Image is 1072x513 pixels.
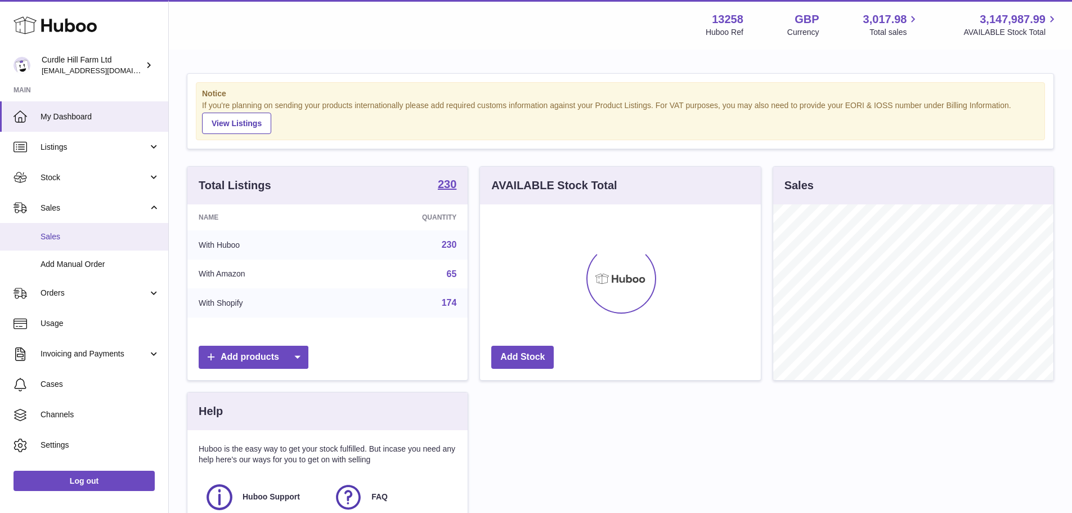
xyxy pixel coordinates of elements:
[41,142,148,153] span: Listings
[41,440,160,450] span: Settings
[187,260,341,289] td: With Amazon
[199,444,456,465] p: Huboo is the easy way to get your stock fulfilled. But incase you need any help here's our ways f...
[869,27,920,38] span: Total sales
[41,379,160,390] span: Cases
[41,111,160,122] span: My Dashboard
[41,203,148,213] span: Sales
[442,298,457,307] a: 174
[202,88,1039,99] strong: Notice
[14,471,155,491] a: Log out
[42,55,143,76] div: Curdle Hill Farm Ltd
[41,288,148,298] span: Orders
[41,231,160,242] span: Sales
[447,269,457,279] a: 65
[438,179,456,190] strong: 230
[442,240,457,249] a: 230
[795,12,819,27] strong: GBP
[784,178,814,193] h3: Sales
[491,178,617,193] h3: AVAILABLE Stock Total
[341,204,468,230] th: Quantity
[712,12,743,27] strong: 13258
[204,482,322,512] a: Huboo Support
[963,27,1058,38] span: AVAILABLE Stock Total
[187,230,341,260] td: With Huboo
[187,204,341,230] th: Name
[333,482,451,512] a: FAQ
[41,409,160,420] span: Channels
[187,288,341,318] td: With Shopify
[41,172,148,183] span: Stock
[863,12,920,38] a: 3,017.98 Total sales
[199,404,223,419] h3: Help
[199,178,271,193] h3: Total Listings
[42,66,165,75] span: [EMAIL_ADDRESS][DOMAIN_NAME]
[963,12,1058,38] a: 3,147,987.99 AVAILABLE Stock Total
[202,113,271,134] a: View Listings
[41,349,148,359] span: Invoicing and Payments
[371,492,388,502] span: FAQ
[41,318,160,329] span: Usage
[438,179,456,192] a: 230
[14,57,30,74] img: internalAdmin-13258@internal.huboo.com
[41,259,160,270] span: Add Manual Order
[863,12,907,27] span: 3,017.98
[491,346,554,369] a: Add Stock
[202,100,1039,134] div: If you're planning on sending your products internationally please add required customs informati...
[787,27,819,38] div: Currency
[706,27,743,38] div: Huboo Ref
[199,346,308,369] a: Add products
[243,492,300,502] span: Huboo Support
[980,12,1046,27] span: 3,147,987.99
